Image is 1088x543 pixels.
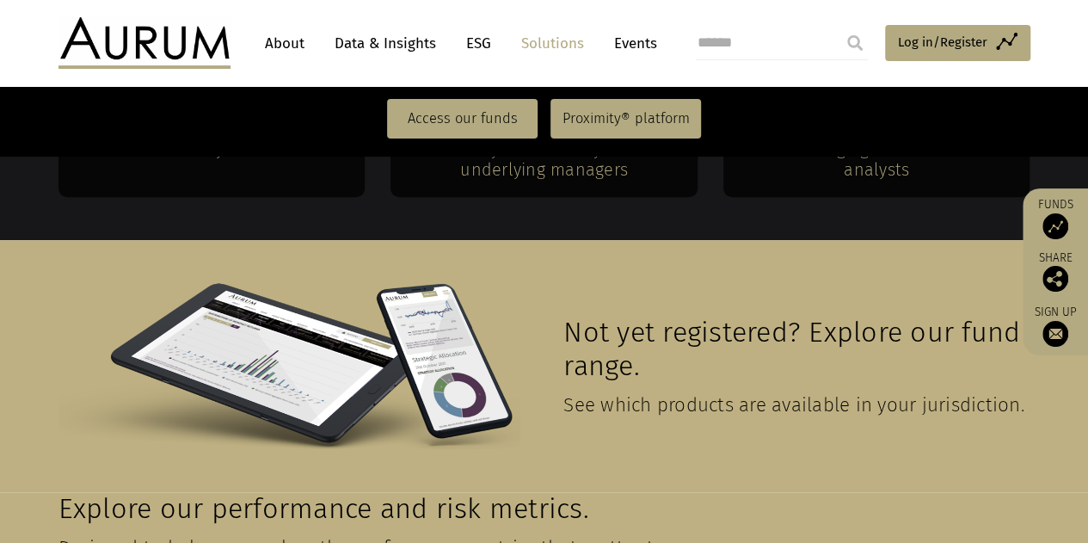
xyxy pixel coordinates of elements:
[58,492,589,526] span: Explore our performance and risk metrics.
[885,25,1030,61] a: Log in/Register
[1031,252,1079,292] div: Share
[458,28,500,59] a: ESG
[1031,305,1079,347] a: Sign up
[605,28,657,59] a: Events
[256,28,313,59] a: About
[550,99,701,139] a: Proximity® platform
[898,32,987,52] span: Log in/Register
[1042,213,1068,239] img: Access Funds
[513,28,593,59] a: Solutions
[1042,266,1068,292] img: Share this post
[387,99,538,139] a: Access our funds
[1031,197,1079,239] a: Funds
[1042,321,1068,347] img: Sign up to our newsletter
[563,316,1020,383] span: Not yet registered? Explore our fund range.
[326,28,445,59] a: Data & Insights
[758,139,996,180] h4: Messaging with Aurum analysts
[425,139,663,180] h4: Monthly commentary on all underlying managers
[58,17,231,69] img: Aurum
[563,393,1024,417] span: See which products are available in your jurisdiction.
[838,26,872,60] input: Submit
